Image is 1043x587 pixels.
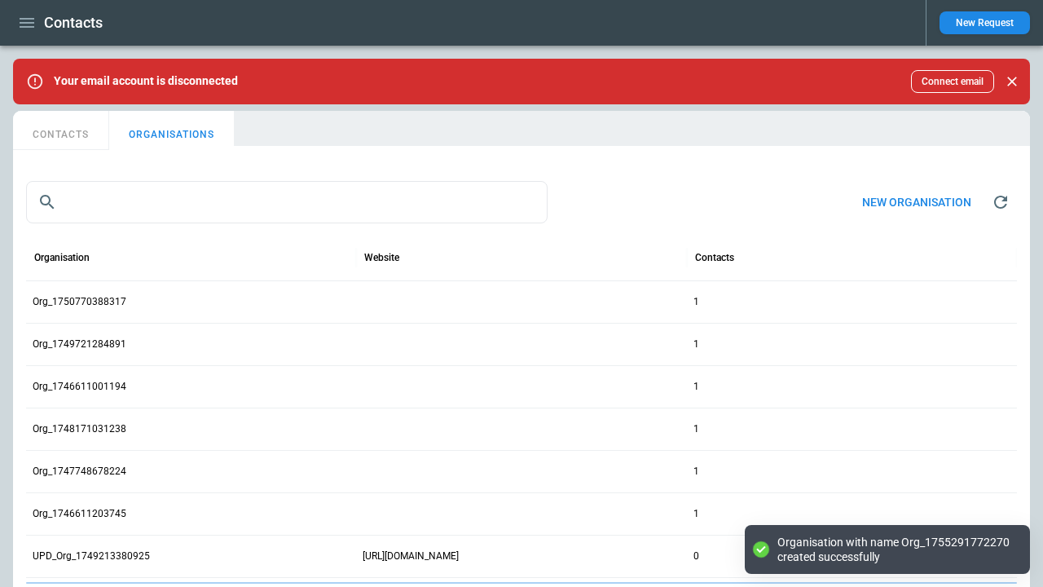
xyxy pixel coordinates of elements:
button: New organisation [849,185,984,220]
p: Org_1747748678224 [33,465,126,479]
div: Website [364,252,399,263]
div: dismiss [1001,64,1023,99]
div: Contacts [695,252,734,263]
p: 1 [693,380,699,394]
button: CONTACTS [13,111,109,150]
h1: Contacts [44,13,103,33]
p: Org_1748171031238 [33,422,126,436]
p: 1 [693,507,699,521]
p: 1 [693,295,699,309]
button: Connect email [911,70,994,93]
a: [URL][DOMAIN_NAME] [363,549,459,563]
p: Org_1749721284891 [33,338,126,351]
button: Close [1001,70,1023,93]
p: Your email account is disconnected [54,74,238,88]
div: Organisation with name Org_1755291772270 created successfully [777,535,1014,564]
p: Org_1746611001194 [33,380,126,394]
button: ORGANISATIONS [109,111,234,150]
p: Org_1746611203745 [33,507,126,521]
p: 0 [693,549,699,563]
p: UPD_Org_1749213380925 [33,549,150,563]
p: 1 [693,338,699,351]
p: 1 [693,465,699,479]
p: 1 [693,422,699,436]
p: Org_1750770388317 [33,295,126,309]
div: Organisation [34,252,90,263]
button: New Request [940,11,1030,34]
